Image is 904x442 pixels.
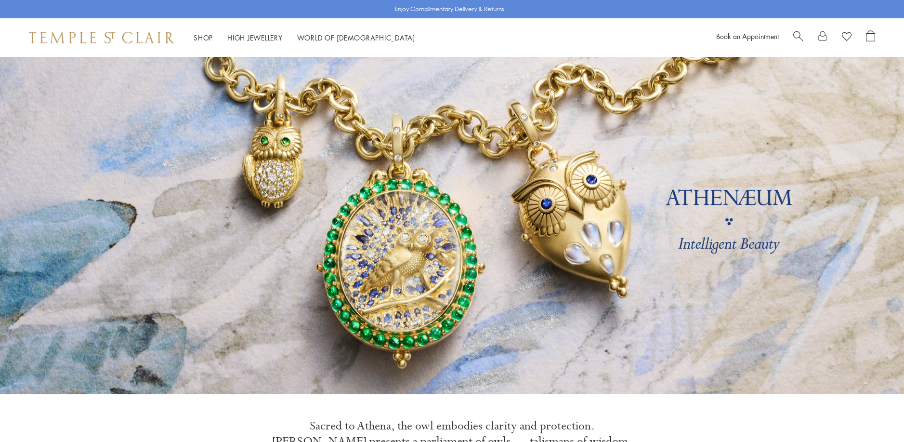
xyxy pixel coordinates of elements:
[194,32,415,44] nav: Main navigation
[227,33,283,42] a: High JewelleryHigh Jewellery
[297,33,415,42] a: World of [DEMOGRAPHIC_DATA]World of [DEMOGRAPHIC_DATA]
[842,30,852,45] a: View Wishlist
[395,4,504,14] p: Enjoy Complimentary Delivery & Returns
[716,31,779,41] a: Book an Appointment
[29,32,174,43] img: Temple St. Clair
[194,33,213,42] a: ShopShop
[793,30,803,45] a: Search
[866,30,875,45] a: Open Shopping Bag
